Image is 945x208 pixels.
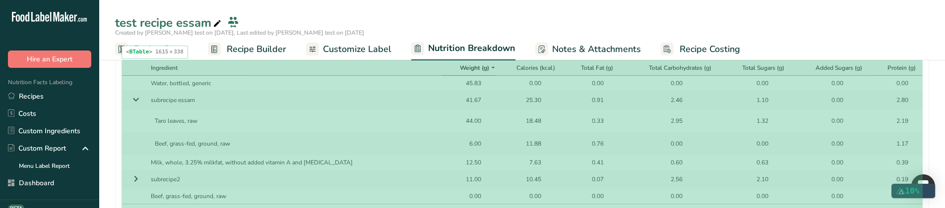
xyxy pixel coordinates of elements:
[456,175,481,184] div: 11.00
[744,192,768,201] div: 0.00
[456,96,481,104] div: 41.67
[516,158,541,167] div: 7.63
[819,116,843,125] div: 0.00
[883,192,908,201] div: 0.00
[456,79,481,88] div: 45.83
[306,38,391,60] a: Customize Label
[658,192,683,201] div: 0.00
[883,96,908,104] div: 2.80
[411,37,515,61] a: Nutrition Breakdown
[8,143,66,154] div: Custom Report
[115,29,364,37] span: Created by [PERSON_NAME] test on [DATE], Last edited by [PERSON_NAME] test on [DATE]
[146,189,442,204] td: Beef, grass-fed, ground, raw
[658,79,683,88] div: 0.00
[581,63,613,72] span: Total Fat (g)
[151,63,178,72] span: Ingredient
[428,42,515,55] span: Nutrition Breakdown
[744,79,768,88] div: 0.00
[744,175,768,184] div: 2.10
[208,38,286,60] a: Recipe Builder
[744,116,768,125] div: 1.32
[649,63,711,72] span: Total Carbohydrates (g)
[658,158,683,167] div: 0.60
[744,139,768,148] div: 0.00
[819,96,843,104] div: 0.00
[579,139,604,148] div: 0.76
[579,79,604,88] div: 0.00
[456,192,481,201] div: 0.00
[819,158,843,167] div: 0.00
[742,63,784,72] span: Total Sugars (g)
[134,43,188,56] span: Recipe Setup
[535,38,641,60] a: Notes & Attachments
[819,175,843,184] div: 0.00
[819,192,843,201] div: 0.00
[516,192,541,201] div: 0.00
[146,76,442,91] td: Water, bottled, generic
[151,135,438,152] div: Beef, grass-fed, ground, raw
[115,14,223,32] div: test recipe essam
[579,96,604,104] div: 0.91
[460,63,489,72] span: Weight (g)
[456,158,481,167] div: 12.50
[579,192,604,201] div: 0.00
[146,91,442,109] td: subrecipe essam
[658,175,683,184] div: 2.56
[680,43,740,56] span: Recipe Costing
[579,175,604,184] div: 0.07
[658,116,683,125] div: 2.95
[227,43,286,56] span: Recipe Builder
[744,158,768,167] div: 0.63
[516,116,541,125] div: 18.48
[819,139,843,148] div: 0.00
[146,170,442,189] td: subrecipe2
[516,96,541,104] div: 25.30
[456,116,481,125] div: 44.00
[887,63,916,72] span: Protein (g)
[816,63,862,72] span: Added Sugars (g)
[883,116,908,125] div: 2.19
[883,175,908,184] div: 0.19
[516,139,541,148] div: 11.88
[661,38,740,60] a: Recipe Costing
[151,112,438,129] div: Taro leaves, raw
[911,174,935,198] div: Open Intercom Messenger
[883,158,908,167] div: 0.39
[819,79,843,88] div: 0.00
[323,43,391,56] span: Customize Label
[744,96,768,104] div: 1.10
[658,96,683,104] div: 2.46
[579,116,604,125] div: 0.33
[8,51,91,68] button: Hire an Expert
[456,139,481,148] div: 6.00
[516,175,541,184] div: 10.45
[579,158,604,167] div: 0.41
[516,79,541,88] div: 0.00
[883,139,908,148] div: 1.17
[146,155,442,170] td: Milk, whole, 3.25% milkfat, without added vitamin A and [MEDICAL_DATA]
[883,79,908,88] div: 0.00
[552,43,641,56] span: Notes & Attachments
[891,184,935,198] div: 10%
[658,139,683,148] div: 0.00
[115,38,188,60] a: Recipe Setup
[516,63,555,72] span: Calories (kcal)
